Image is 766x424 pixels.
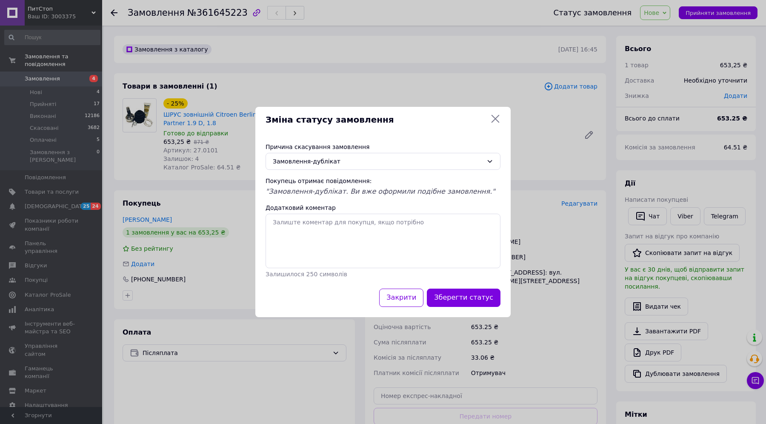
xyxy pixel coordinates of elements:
[273,157,483,166] div: Замовлення-дублікат
[427,289,500,307] button: Зберегти статус
[266,114,487,126] span: Зміна статусу замовлення
[266,143,500,151] div: Причина скасування замовлення
[379,289,423,307] button: Закрити
[266,177,500,185] div: Покупець отримає повідомлення:
[266,204,336,211] label: Додатковий коментар
[266,271,347,278] span: Залишилося 250 символів
[266,187,495,195] span: "Замовлення-дублікат. Ви вже оформили подібне замовлення."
